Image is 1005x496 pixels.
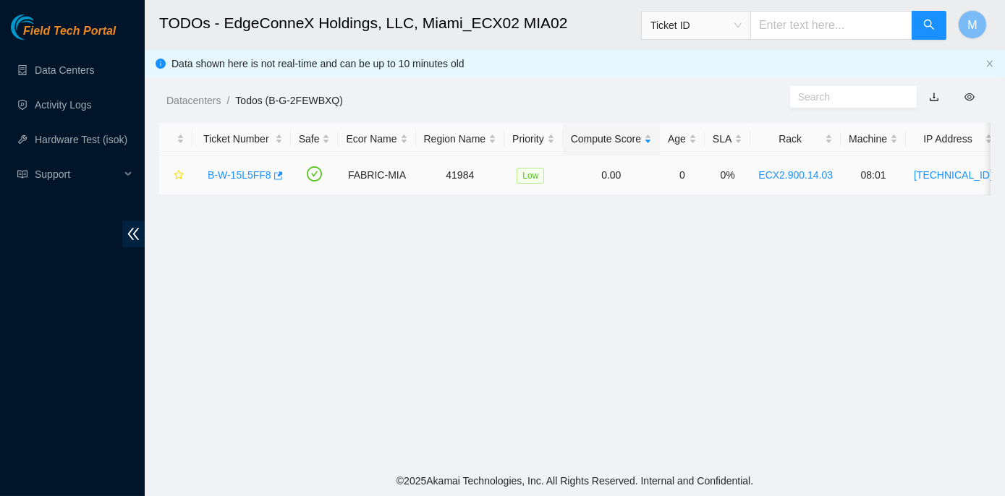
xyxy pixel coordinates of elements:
span: close [985,59,994,68]
td: 0% [705,155,750,195]
button: close [985,59,994,69]
a: B-W-15L5FF8 [208,169,271,181]
input: Search [798,89,897,105]
span: Field Tech Portal [23,25,116,38]
button: M [958,10,987,39]
span: eye [964,92,975,102]
input: Enter text here... [750,11,912,40]
a: Datacenters [166,95,221,106]
span: Support [35,160,120,189]
td: 0 [660,155,705,195]
span: search [923,19,935,33]
span: Low [517,168,544,184]
span: double-left [122,221,145,247]
a: Data Centers [35,64,94,76]
a: Activity Logs [35,99,92,111]
td: FABRIC-MIA [338,155,415,195]
footer: © 2025 Akamai Technologies, Inc. All Rights Reserved. Internal and Confidential. [145,466,1005,496]
a: Hardware Test (isok) [35,134,127,145]
span: Ticket ID [650,14,742,36]
a: ECX2.900.14.03 [758,169,833,181]
button: search [912,11,946,40]
span: star [174,170,184,181]
a: Akamai TechnologiesField Tech Portal [11,26,116,45]
a: [TECHNICAL_ID] [914,169,993,181]
td: 08:01 [841,155,906,195]
button: star [167,163,185,187]
td: 41984 [416,155,505,195]
span: / [226,95,229,106]
span: read [17,169,27,179]
span: M [967,16,977,34]
button: download [918,85,950,108]
img: Akamai Technologies [11,14,73,40]
a: download [929,91,939,103]
td: 0.00 [563,155,660,195]
span: check-circle [307,166,322,181]
a: Todos (B-G-2FEWBXQ) [235,95,343,106]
